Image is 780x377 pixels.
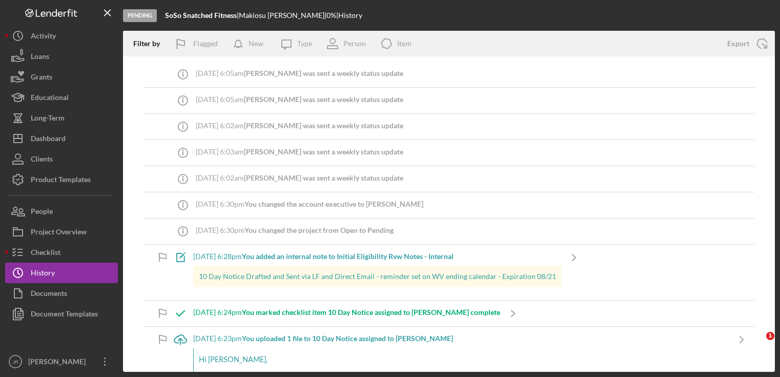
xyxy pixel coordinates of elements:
[244,69,403,77] b: [PERSON_NAME] was sent a weekly status update
[196,174,403,182] div: [DATE] 6:02am
[5,263,118,283] button: History
[196,148,403,156] div: [DATE] 6:03am
[242,308,500,316] b: You marked checklist item 10 Day Notice assigned to [PERSON_NAME] complete
[5,169,118,190] button: Product Templates
[5,67,118,87] button: Grants
[5,304,118,324] button: Document Templates
[343,39,366,48] div: Person
[244,226,394,234] b: You changed the project from Open to Pending
[31,46,49,69] div: Loans
[31,304,98,327] div: Document Templates
[31,222,87,245] div: Project Overview
[31,108,65,131] div: Long-Term
[31,263,55,286] div: History
[31,26,56,49] div: Activity
[31,149,53,172] div: Clients
[31,242,60,265] div: Checklist
[5,128,118,149] button: Dashboard
[165,11,237,19] b: SoSo Snatched Fitness
[196,95,403,104] div: [DATE] 6:05am
[31,87,69,110] div: Educational
[199,271,556,282] p: 10 Day Notice Drafted and Sent via LF and Direct Email - reminder set on WV ending calendar - Exp...
[745,332,770,356] iframe: Intercom live chat
[123,9,157,22] div: Pending
[31,283,67,306] div: Documents
[193,252,561,261] div: [DATE] 6:28pm
[196,200,423,208] div: [DATE] 6:30pm
[336,11,362,19] div: | History
[26,351,92,374] div: [PERSON_NAME]
[5,283,118,304] button: Documents
[196,69,403,77] div: [DATE] 6:05am
[244,200,423,208] b: You changed the account executive to [PERSON_NAME]
[5,108,118,128] button: Long-Term
[717,33,775,54] button: Export
[244,173,403,182] b: [PERSON_NAME] was sent a weekly status update
[242,252,454,261] b: You added an internal note to Initial Eligibility Rvw Notes - Internal
[5,201,118,222] button: People
[193,334,729,343] div: [DATE] 6:23pm
[168,301,526,326] a: [DATE] 6:24pmYou marked checklist item 10 Day Notice assigned to [PERSON_NAME] complete
[5,87,118,108] button: Educational
[196,122,403,130] div: [DATE] 6:02am
[727,33,749,54] div: Export
[199,355,268,364] span: Hi [PERSON_NAME],
[5,351,118,372] button: JR[PERSON_NAME]
[193,308,500,316] div: [DATE] 6:24pm
[326,11,336,19] div: 0 %
[5,149,118,169] button: Clients
[244,147,403,156] b: [PERSON_NAME] was sent a weekly status update
[168,245,587,300] a: [DATE] 6:28pmYou added an internal note to Initial Eligibility Rvw Notes - Internal10 Day Notice ...
[297,39,312,48] div: Type
[5,242,118,263] button: Checklist
[133,39,168,48] div: Filter by
[249,33,263,54] div: New
[168,33,228,54] button: Flagged
[31,201,53,224] div: People
[165,11,239,19] div: |
[242,334,453,343] b: You uploaded 1 file to 10 Day Notice assigned to [PERSON_NAME]
[5,46,118,67] button: Loans
[244,95,403,104] b: [PERSON_NAME] was sent a weekly status update
[5,26,118,46] button: Activity
[228,33,274,54] button: New
[193,33,218,54] div: Flagged
[239,11,326,19] div: Makiosu [PERSON_NAME] |
[196,226,394,234] div: [DATE] 6:30pm
[31,128,66,151] div: Dashboard
[5,222,118,242] button: Project Overview
[766,332,774,340] span: 1
[244,121,403,130] b: [PERSON_NAME] was sent a weekly status update
[31,67,52,90] div: Grants
[31,169,91,192] div: Product Templates
[12,359,18,365] text: JR
[397,39,412,48] div: Item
